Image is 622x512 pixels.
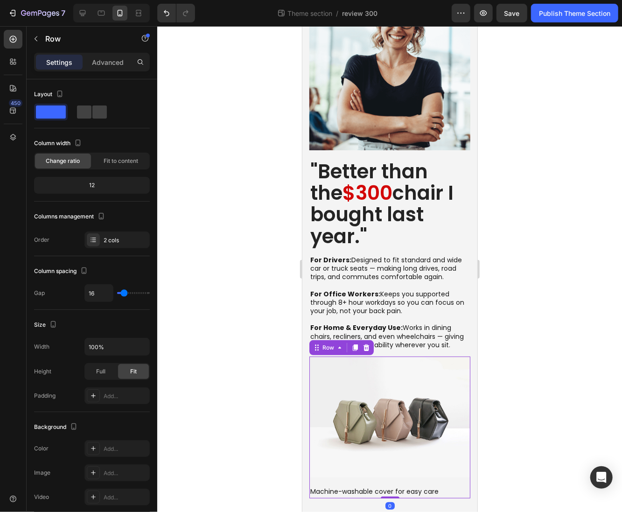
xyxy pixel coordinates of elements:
[34,236,49,244] div: Order
[34,493,49,501] div: Video
[4,4,70,22] button: 7
[336,8,339,18] span: /
[104,445,147,453] div: Add...
[45,33,125,44] p: Row
[34,319,59,331] div: Size
[157,4,195,22] div: Undo/Redo
[302,26,477,512] iframe: Design area
[85,285,113,302] input: Auto
[46,157,80,165] span: Change ratio
[539,8,610,18] div: Publish Theme Section
[34,367,51,376] div: Height
[104,157,138,165] span: Fit to content
[130,367,137,376] span: Fit
[104,469,147,477] div: Add...
[34,392,56,400] div: Padding
[286,8,335,18] span: Theme section
[504,9,520,17] span: Save
[61,7,65,19] p: 7
[34,210,107,223] div: Columns management
[9,99,22,107] div: 450
[496,4,527,22] button: Save
[36,179,148,192] div: 12
[590,466,613,489] div: Open Intercom Messenger
[34,469,50,477] div: Image
[104,236,147,245] div: 2 cols
[34,289,45,297] div: Gap
[46,57,72,67] p: Settings
[85,338,149,355] input: Auto
[34,444,49,453] div: Color
[104,392,147,400] div: Add...
[531,4,618,22] button: Publish Theme Section
[96,367,105,376] span: Full
[92,57,124,67] p: Advanced
[34,421,79,434] div: Background
[104,493,147,502] div: Add...
[34,137,84,150] div: Column width
[34,343,49,351] div: Width
[34,265,90,278] div: Column spacing
[34,88,65,101] div: Layout
[342,8,378,18] span: review 300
